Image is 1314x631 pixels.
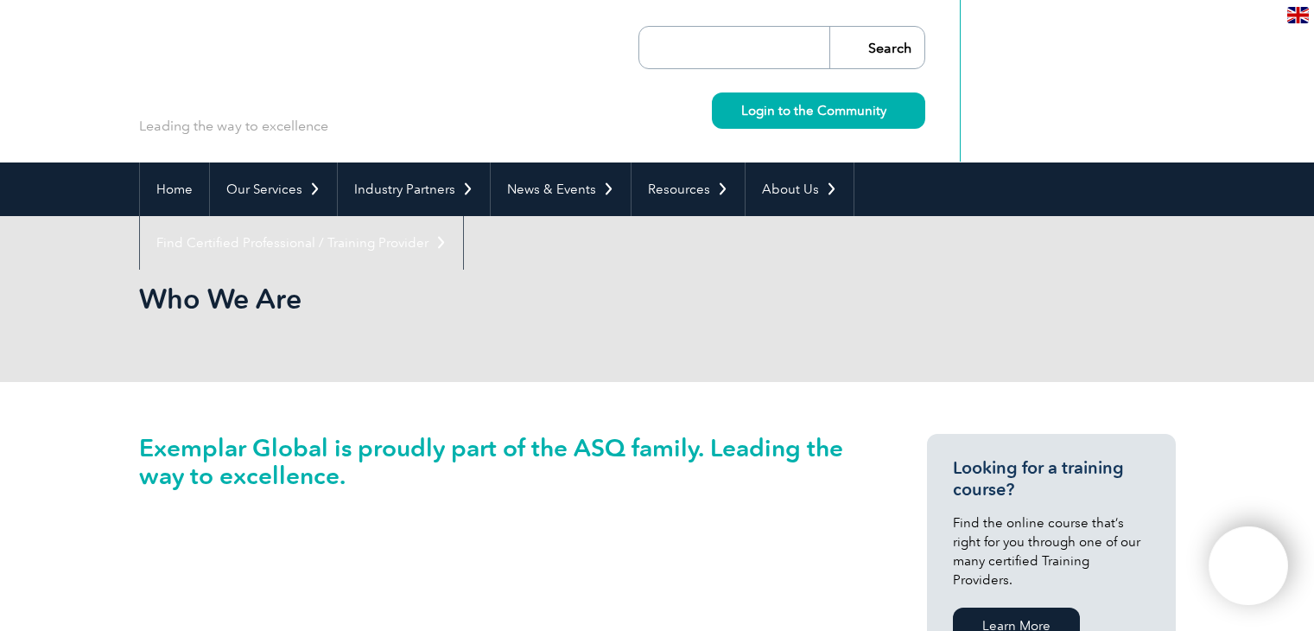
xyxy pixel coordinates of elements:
[886,105,896,115] img: svg+xml;nitro-empty-id=MzU1OjIyMw==-1;base64,PHN2ZyB2aWV3Qm94PSIwIDAgMTEgMTEiIHdpZHRoPSIxMSIgaGVp...
[140,216,463,270] a: Find Certified Professional / Training Provider
[1287,7,1309,23] img: en
[632,163,745,216] a: Resources
[953,513,1150,590] p: Find the online course that’s right for you through one of our many certified Training Providers.
[139,117,328,136] p: Leading the way to excellence
[139,285,865,313] h2: Who We Are
[491,163,631,216] a: News & Events
[1227,545,1270,588] img: svg+xml;nitro-empty-id=OTA2OjExNg==-1;base64,PHN2ZyB2aWV3Qm94PSIwIDAgNDAwIDQwMCIgd2lkdGg9IjQwMCIg...
[712,92,925,129] a: Login to the Community
[953,457,1150,500] h3: Looking for a training course?
[338,163,490,216] a: Industry Partners
[140,163,209,216] a: Home
[829,27,924,68] input: Search
[139,434,865,489] h2: Exemplar Global is proudly part of the ASQ family. Leading the way to excellence.
[210,163,337,216] a: Our Services
[746,163,854,216] a: About Us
